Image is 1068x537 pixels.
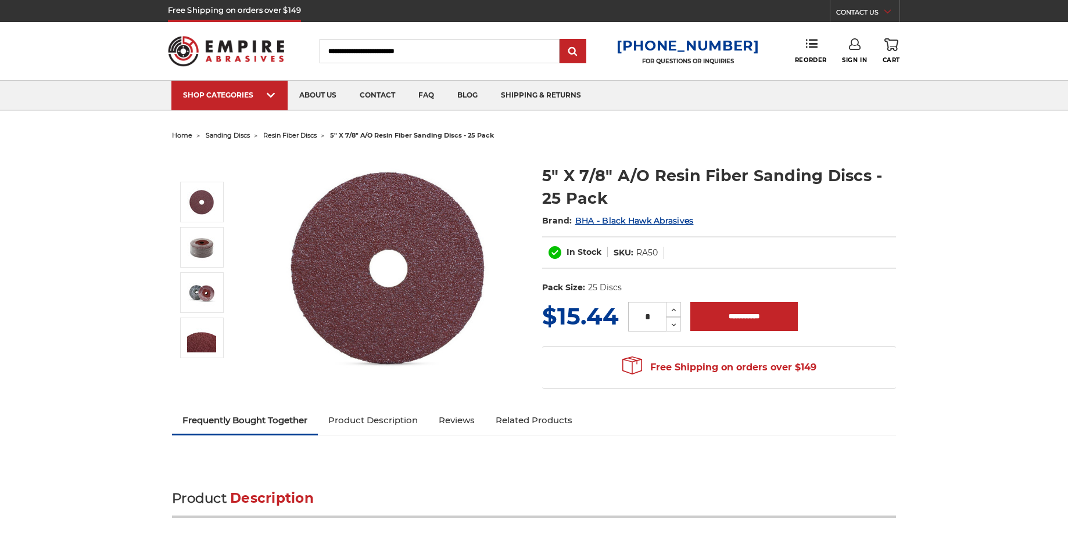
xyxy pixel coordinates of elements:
[567,247,601,257] span: In Stock
[407,81,446,110] a: faq
[542,164,896,210] h1: 5" X 7/8" A/O Resin Fiber Sanding Discs - 25 Pack
[288,81,348,110] a: about us
[187,233,216,262] img: 5" X 7/8" A/O Resin Fiber Sanding Discs - 25 Pack
[318,408,428,433] a: Product Description
[617,37,759,54] a: [PHONE_NUMBER]
[636,247,658,259] dd: RA50
[330,131,494,139] span: 5" x 7/8" a/o resin fiber sanding discs - 25 pack
[542,282,585,294] dt: Pack Size:
[172,490,227,506] span: Product
[883,56,900,64] span: Cart
[172,408,318,433] a: Frequently Bought Together
[187,188,216,217] img: 5 inch aluminum oxide resin fiber disc
[272,152,504,383] img: 5 inch aluminum oxide resin fiber disc
[542,302,619,330] span: $15.44
[836,6,899,22] a: CONTACT US
[485,408,583,433] a: Related Products
[842,56,867,64] span: Sign In
[428,408,485,433] a: Reviews
[446,81,489,110] a: blog
[795,56,827,64] span: Reorder
[187,278,216,307] img: 5" X 7/8" A/O Resin Fiber Sanding Discs - 25 Pack
[542,215,572,226] span: Brand:
[183,91,276,99] div: SHOP CATEGORIES
[206,131,250,139] a: sanding discs
[263,131,317,139] a: resin fiber discs
[561,40,585,63] input: Submit
[575,215,694,226] a: BHA - Black Hawk Abrasives
[617,57,759,65] p: FOR QUESTIONS OR INQUIRIES
[614,247,633,259] dt: SKU:
[489,81,593,110] a: shipping & returns
[168,28,284,74] img: Empire Abrasives
[172,131,192,139] a: home
[588,282,622,294] dd: 25 Discs
[883,38,900,64] a: Cart
[795,38,827,63] a: Reorder
[348,81,407,110] a: contact
[187,323,216,352] img: 5" X 7/8" A/O Resin Fiber Sanding Discs - 25 Pack
[622,356,816,379] span: Free Shipping on orders over $149
[230,490,314,506] span: Description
